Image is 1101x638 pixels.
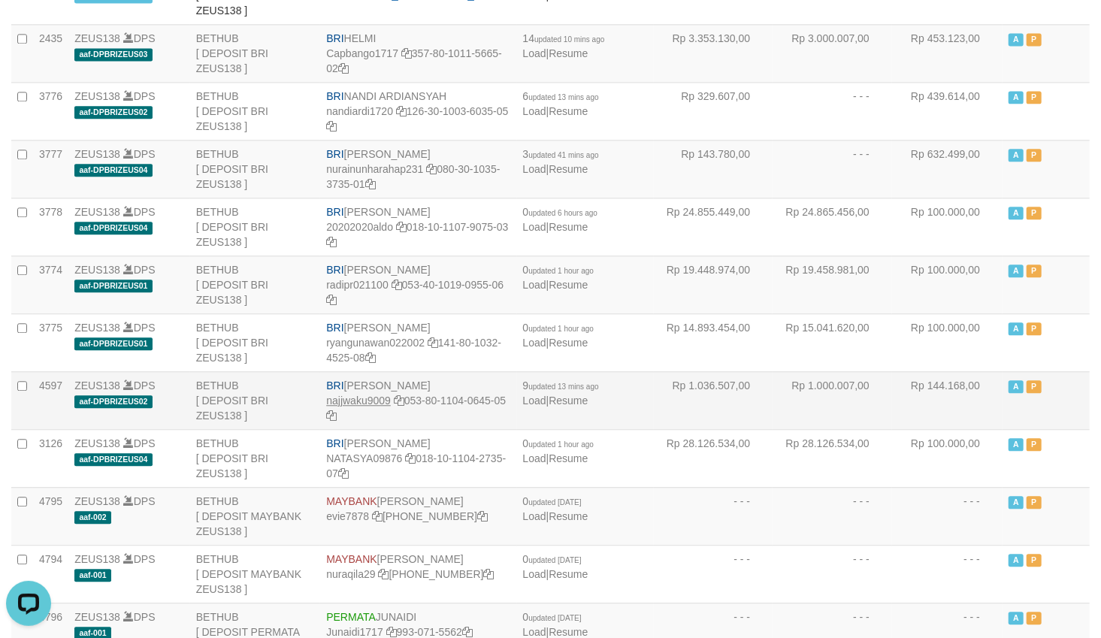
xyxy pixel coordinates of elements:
span: 0 [523,611,582,623]
span: aaf-DPBRIZEUS02 [74,395,153,408]
a: Copy NATASYA09876 to clipboard [405,452,416,464]
span: | [523,206,598,233]
span: | [523,437,594,464]
span: Paused [1027,612,1042,624]
td: 2435 [33,24,68,82]
a: Copy 080301035373501 to clipboard [365,178,376,190]
span: BRI [326,322,343,334]
span: aaf-DPBRIZEUS01 [74,337,153,350]
a: Resume [549,221,588,233]
span: updated [DATE] [528,498,581,506]
td: Rp 19.448.974,00 [654,256,773,313]
td: DPS [68,429,190,487]
td: Rp 100.000,00 [892,313,1003,371]
span: 0 [523,264,594,276]
td: BETHUB [ DEPOSIT BRI ZEUS138 ] [190,140,321,198]
span: 0 [523,322,594,334]
a: Resume [549,452,588,464]
td: Rp 100.000,00 [892,429,1003,487]
td: Rp 28.126.534,00 [773,429,892,487]
span: | [523,553,588,580]
a: ZEUS138 [74,148,120,160]
td: 4597 [33,371,68,429]
td: BETHUB [ DEPOSIT BRI ZEUS138 ] [190,371,321,429]
td: - - - [773,545,892,603]
td: DPS [68,371,190,429]
a: ZEUS138 [74,437,120,449]
a: Resume [549,105,588,117]
a: ZEUS138 [74,322,120,334]
a: Load [523,568,546,580]
td: DPS [68,313,190,371]
a: Load [523,221,546,233]
a: Copy Capbango1717 to clipboard [401,47,412,59]
a: Resume [549,510,588,522]
span: BRI [326,379,343,392]
a: Copy 126301003603505 to clipboard [326,120,337,132]
td: Rp 3.000.007,00 [773,24,892,82]
td: DPS [68,256,190,313]
span: aaf-002 [74,511,111,524]
span: aaf-DPBRIZEUS01 [74,280,153,292]
td: [PERSON_NAME] 141-80-1032-4525-08 [320,313,516,371]
a: ZEUS138 [74,32,120,44]
a: Copy 8004940100 to clipboard [477,510,488,522]
td: BETHUB [ DEPOSIT BRI ZEUS138 ] [190,198,321,256]
span: PERMATA [326,611,376,623]
td: [PERSON_NAME] 053-40-1019-0955-06 [320,256,516,313]
span: BRI [326,148,343,160]
td: Rp 28.126.534,00 [654,429,773,487]
span: MAYBANK [326,553,377,565]
td: 4794 [33,545,68,603]
span: aaf-DPBRIZEUS02 [74,106,153,119]
span: | [523,264,594,291]
span: | [523,322,594,349]
td: Rp 14.893.454,00 [654,313,773,371]
a: ZEUS138 [74,264,120,276]
td: [PERSON_NAME] 080-30-1035-3735-01 [320,140,516,198]
span: 0 [523,206,598,218]
span: 9 [523,379,599,392]
a: Load [523,626,546,638]
td: BETHUB [ DEPOSIT BRI ZEUS138 ] [190,256,321,313]
button: Open LiveChat chat widget [6,6,51,51]
td: - - - [892,487,1003,545]
a: ZEUS138 [74,90,120,102]
span: Active [1009,438,1024,451]
td: 4795 [33,487,68,545]
td: - - - [892,545,1003,603]
td: Rp 329.607,00 [654,82,773,140]
a: najjwaku9009 [326,395,391,407]
a: Resume [549,626,588,638]
a: Copy ryangunawan022002 to clipboard [428,337,438,349]
a: Copy 018101104273507 to clipboard [338,467,349,479]
a: ZEUS138 [74,495,120,507]
a: Copy 053801104064505 to clipboard [326,410,337,422]
span: | [523,379,599,407]
span: | [523,32,605,59]
td: [PERSON_NAME] 018-10-1104-2735-07 [320,429,516,487]
td: [PERSON_NAME] [PHONE_NUMBER] [320,545,516,603]
td: Rp 24.855.449,00 [654,198,773,256]
span: 3 [523,148,599,160]
a: Resume [549,337,588,349]
td: DPS [68,545,190,603]
span: Active [1009,265,1024,277]
span: 0 [523,495,582,507]
a: ZEUS138 [74,553,120,565]
span: aaf-DPBRIZEUS04 [74,453,153,466]
td: DPS [68,24,190,82]
span: 0 [523,437,594,449]
td: - - - [773,140,892,198]
td: NANDI ARDIANSYAH 126-30-1003-6035-05 [320,82,516,140]
span: updated [DATE] [528,556,581,564]
td: 3126 [33,429,68,487]
span: BRI [326,264,343,276]
span: Paused [1027,322,1042,335]
span: Paused [1027,438,1042,451]
td: 3776 [33,82,68,140]
a: Copy 357801011566502 to clipboard [338,62,349,74]
a: Copy najjwaku9009 to clipboard [394,395,404,407]
span: updated 41 mins ago [528,151,598,159]
span: updated 10 mins ago [534,35,604,44]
